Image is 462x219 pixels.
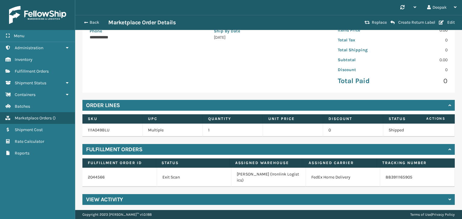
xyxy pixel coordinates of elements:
[389,116,438,121] label: Status
[396,27,448,33] p: 0.00
[323,124,383,137] td: 0
[338,27,389,33] p: Items Price
[15,92,35,97] span: Containers
[338,37,389,43] p: Total Tax
[15,139,44,144] span: Rate Calculator
[439,20,444,25] i: Edit
[15,151,29,156] span: Reports
[53,115,56,121] span: ( )
[9,6,66,24] img: logo
[108,19,176,26] h3: Marketplace Order Details
[410,210,455,219] div: |
[407,114,449,124] span: Actions
[15,80,46,85] span: Shipment Status
[338,57,389,63] p: Subtotal
[365,20,370,25] i: Replace
[396,76,448,85] p: 0
[389,20,437,25] button: Create Return Label
[338,67,389,73] p: Discount
[15,115,52,121] span: Marketplace Orders
[328,116,377,121] label: Discount
[203,124,263,137] td: 1
[90,28,199,34] p: Phone
[309,160,371,166] label: Assigned Carrier
[396,67,448,73] p: 0
[86,196,123,203] h4: View Activity
[386,175,412,180] a: 883911165905
[88,127,109,133] a: 111A049BLU
[268,116,317,121] label: Unit Price
[396,37,448,43] p: 0
[157,168,232,187] td: Exit Scan
[15,69,49,74] span: Fulfillment Orders
[306,168,380,187] td: FedEx Home Delivery
[82,210,152,219] p: Copyright 2023 [PERSON_NAME]™ v 1.0.188
[15,57,32,62] span: Inventory
[390,20,395,25] i: Create Return Label
[214,34,324,40] p: [DATE]
[86,146,142,153] h4: Fulfillment Orders
[338,47,389,53] p: Total Shipping
[396,57,448,63] p: 0.00
[86,102,120,109] h4: Order Lines
[338,76,389,85] p: Total Paid
[363,20,389,25] button: Replace
[410,212,431,217] a: Terms of Use
[162,160,224,166] label: Status
[81,20,108,25] button: Back
[382,160,445,166] label: Tracking Number
[437,20,457,25] button: Edit
[148,116,197,121] label: UPC
[15,127,43,132] span: Shipment Cost
[88,160,150,166] label: Fulfillment Order Id
[15,104,30,109] span: Batches
[396,47,448,53] p: 0
[15,45,43,50] span: Administration
[432,212,455,217] a: Privacy Policy
[14,33,24,38] span: Menu
[88,116,137,121] label: SKU
[208,116,257,121] label: Quantity
[88,175,105,180] a: 2044566
[143,124,203,137] td: Multiple
[214,28,324,34] p: Ship By Date
[231,168,306,187] td: [PERSON_NAME] (Ironlink Logistics)
[235,160,298,166] label: Assigned Warehouse
[383,124,443,137] td: Shipped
